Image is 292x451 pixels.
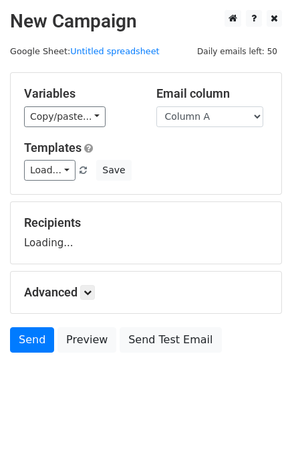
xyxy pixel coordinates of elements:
[96,160,131,181] button: Save
[192,44,282,59] span: Daily emails left: 50
[192,46,282,56] a: Daily emails left: 50
[156,86,269,101] h5: Email column
[24,141,82,155] a: Templates
[24,215,268,230] h5: Recipients
[120,327,221,353] a: Send Test Email
[24,106,106,127] a: Copy/paste...
[24,285,268,300] h5: Advanced
[10,10,282,33] h2: New Campaign
[24,86,136,101] h5: Variables
[70,46,159,56] a: Untitled spreadsheet
[24,215,268,250] div: Loading...
[10,46,160,56] small: Google Sheet:
[57,327,116,353] a: Preview
[24,160,76,181] a: Load...
[10,327,54,353] a: Send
